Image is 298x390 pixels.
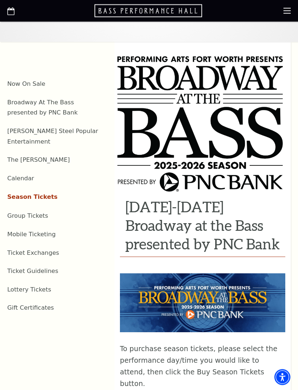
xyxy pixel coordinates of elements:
a: Mobile Ticketing [7,231,56,238]
a: [PERSON_NAME] Steel Popular Entertainment [7,128,98,145]
a: Season Tickets [7,194,57,201]
img: To purchase season tickets, please select the performance day/time you would like to attend, then... [120,274,285,332]
a: Lottery Tickets [7,286,51,293]
a: Ticket Exchanges [7,250,59,257]
a: Broadway At The Bass presented by PNC Bank [7,99,78,117]
div: Accessibility Menu [274,369,290,385]
a: Ticket Guidelines [7,268,58,275]
a: Calendar [7,175,34,182]
a: The [PERSON_NAME] [7,157,70,164]
a: Gift Certificates [7,305,54,311]
a: Now On Sale [7,81,45,88]
img: 2025-2026 Broadway at the Bass presented by PNC Bank [117,57,283,192]
a: Open this option [7,6,15,16]
a: Group Tickets [7,213,48,220]
a: Open this option [94,4,204,18]
p: To purchase season tickets, please select the performance day/time you would like to attend, then... [120,343,285,390]
h3: [DATE]-[DATE] Broadway at the Bass presented by PNC Bank [125,198,285,253]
